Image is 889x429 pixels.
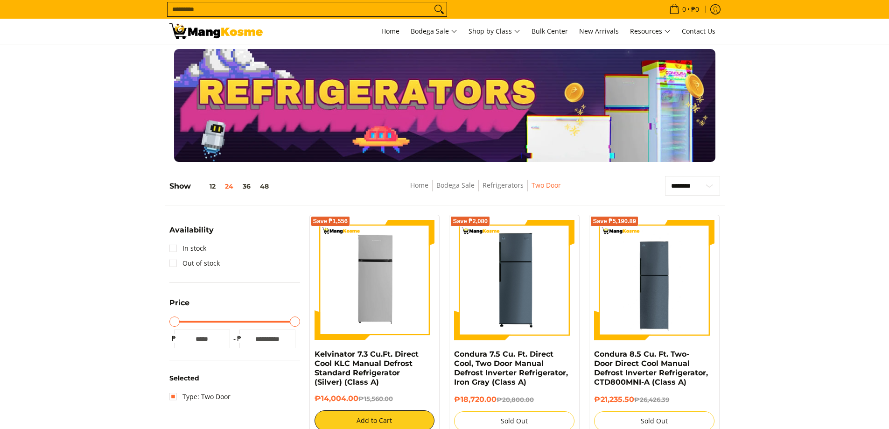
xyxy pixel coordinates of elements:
a: Home [377,19,404,44]
span: Save ₱5,190.89 [593,218,636,224]
span: Save ₱2,080 [453,218,488,224]
button: 12 [191,183,220,190]
span: ₱ [235,334,244,343]
summary: Open [169,299,189,314]
nav: Main Menu [272,19,720,44]
a: Contact Us [677,19,720,44]
a: Bodega Sale [436,181,475,190]
span: 0 [681,6,687,13]
a: Home [410,181,428,190]
button: 48 [255,183,273,190]
del: ₱26,426.39 [634,396,669,403]
button: Search [432,2,447,16]
h6: ₱14,004.00 [315,394,435,403]
a: Kelvinator 7.3 Cu.Ft. Direct Cool KLC Manual Defrost Standard Refrigerator (Silver) (Class A) [315,350,419,387]
h6: ₱18,720.00 [454,395,574,404]
img: condura-direct-cool-7.5-cubic-feet-2-door-manual-defrost-inverter-ref-iron-gray-full-view-mang-kosme [454,220,574,340]
a: Refrigerators [483,181,524,190]
span: ₱0 [690,6,700,13]
span: ₱ [169,334,179,343]
h5: Show [169,182,273,191]
a: Bodega Sale [406,19,462,44]
span: Bodega Sale [411,26,457,37]
span: New Arrivals [579,27,619,35]
span: Price [169,299,189,307]
a: New Arrivals [574,19,623,44]
span: Save ₱1,556 [313,218,348,224]
h6: ₱21,235.50 [594,395,714,404]
a: Shop by Class [464,19,525,44]
a: Type: Two Door [169,389,231,404]
img: Condura 8.5 Cu. Ft. Two-Door Direct Cool Manual Defrost Inverter Refrigerator, CTD800MNI-A (Class A) [594,220,714,340]
button: 24 [220,183,238,190]
a: Condura 7.5 Cu. Ft. Direct Cool, Two Door Manual Defrost Inverter Refrigerator, Iron Gray (Class A) [454,350,568,387]
span: Resources [630,26,671,37]
summary: Open [169,226,214,241]
nav: Breadcrumbs [343,180,627,201]
a: Resources [625,19,675,44]
span: Shop by Class [469,26,520,37]
del: ₱15,560.00 [358,395,393,402]
a: In stock [169,241,206,256]
del: ₱20,800.00 [497,396,534,403]
span: • [666,4,702,14]
span: Home [381,27,399,35]
img: Bodega Sale Refrigerator l Mang Kosme: Home Appliances Warehouse Sale Two Door [169,23,263,39]
h6: Selected [169,374,300,383]
span: Availability [169,226,214,234]
span: Bulk Center [532,27,568,35]
a: Condura 8.5 Cu. Ft. Two-Door Direct Cool Manual Defrost Inverter Refrigerator, CTD800MNI-A (Class A) [594,350,708,387]
a: Out of stock [169,256,220,271]
a: Bulk Center [527,19,573,44]
span: Contact Us [682,27,715,35]
img: Kelvinator 7.3 Cu.Ft. Direct Cool KLC Manual Defrost Standard Refrigerator (Silver) (Class A) [315,220,435,340]
span: Two Door [532,180,561,191]
button: 36 [238,183,255,190]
